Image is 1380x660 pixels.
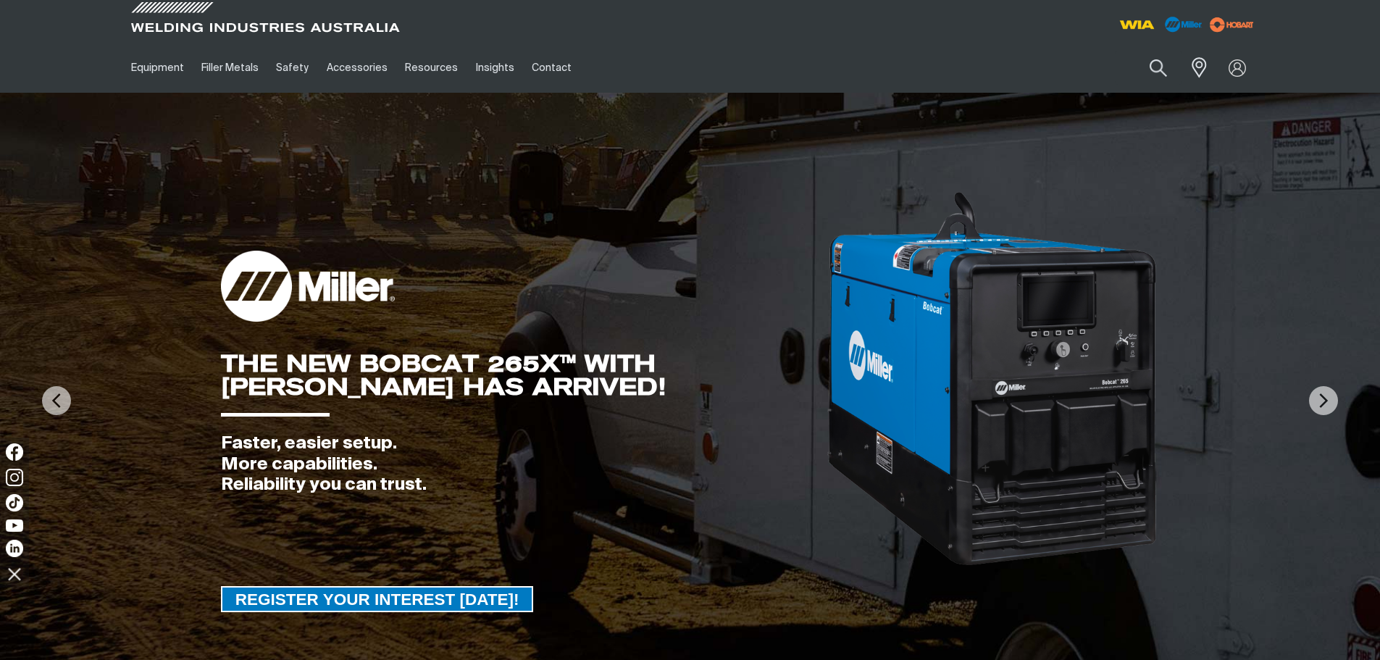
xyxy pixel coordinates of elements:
img: PrevArrow [42,386,71,415]
img: Instagram [6,469,23,486]
a: Safety [267,43,317,93]
span: REGISTER YOUR INTEREST [DATE]! [222,586,532,612]
a: Contact [523,43,580,93]
img: Facebook [6,443,23,461]
img: LinkedIn [6,540,23,557]
a: Filler Metals [193,43,267,93]
nav: Main [122,43,974,93]
div: Faster, easier setup. More capabilities. Reliability you can trust. [221,433,826,496]
a: Insights [467,43,522,93]
a: Equipment [122,43,193,93]
img: NextArrow [1309,386,1338,415]
button: Search products [1134,51,1183,85]
a: Accessories [318,43,396,93]
img: YouTube [6,519,23,532]
a: Resources [396,43,467,93]
img: miller [1205,14,1258,35]
img: hide socials [2,561,27,586]
div: THE NEW BOBCAT 265X™ WITH [PERSON_NAME] HAS ARRIVED! [221,352,826,398]
a: REGISTER YOUR INTEREST TODAY! [221,586,534,612]
img: TikTok [6,494,23,511]
input: Product name or item number... [1115,51,1182,85]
